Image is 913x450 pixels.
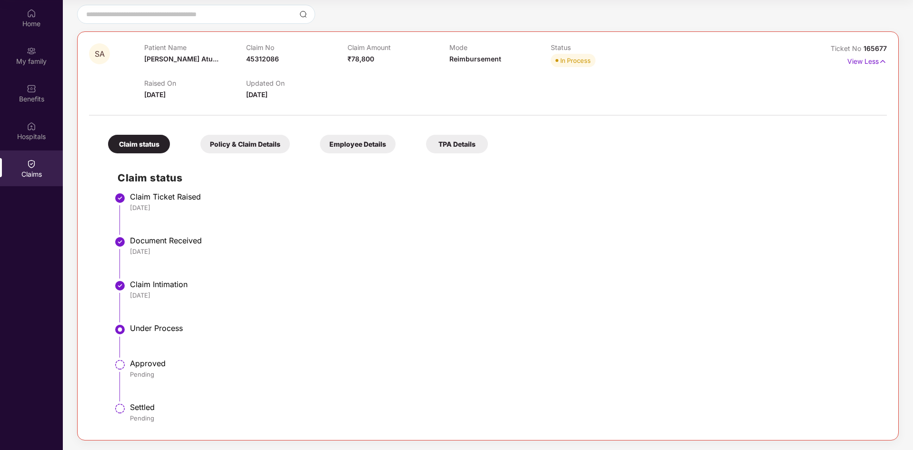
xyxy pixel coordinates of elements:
div: Policy & Claim Details [200,135,290,153]
span: [DATE] [246,90,268,99]
img: svg+xml;base64,PHN2ZyBpZD0iU3RlcC1QZW5kaW5nLTMyeDMyIiB4bWxucz0iaHR0cDovL3d3dy53My5vcmcvMjAwMC9zdm... [114,403,126,414]
div: Pending [130,370,877,379]
p: Mode [449,43,551,51]
span: SA [95,50,105,58]
div: Pending [130,414,877,422]
img: svg+xml;base64,PHN2ZyBpZD0iQmVuZWZpdHMiIHhtbG5zPSJodHRwOi8vd3d3LnczLm9yZy8yMDAwL3N2ZyIgd2lkdGg9Ij... [27,84,36,93]
img: svg+xml;base64,PHN2ZyBpZD0iU3RlcC1Eb25lLTMyeDMyIiB4bWxucz0iaHR0cDovL3d3dy53My5vcmcvMjAwMC9zdmciIH... [114,192,126,204]
div: [DATE] [130,291,877,300]
img: svg+xml;base64,PHN2ZyBpZD0iU3RlcC1QZW5kaW5nLTMyeDMyIiB4bWxucz0iaHR0cDovL3d3dy53My5vcmcvMjAwMC9zdm... [114,359,126,370]
img: svg+xml;base64,PHN2ZyBpZD0iQ2xhaW0iIHhtbG5zPSJodHRwOi8vd3d3LnczLm9yZy8yMDAwL3N2ZyIgd2lkdGg9IjIwIi... [27,159,36,169]
div: Settled [130,402,877,412]
p: View Less [847,54,887,67]
span: [PERSON_NAME] Atu... [144,55,218,63]
div: [DATE] [130,247,877,256]
span: ₹78,800 [347,55,374,63]
img: svg+xml;base64,PHN2ZyBpZD0iU2VhcmNoLTMyeDMyIiB4bWxucz0iaHR0cDovL3d3dy53My5vcmcvMjAwMC9zdmciIHdpZH... [299,10,307,18]
div: Claim Intimation [130,280,877,289]
span: Ticket No [831,44,863,52]
div: Claim status [108,135,170,153]
span: 165677 [863,44,887,52]
p: Claim Amount [347,43,449,51]
p: Claim No [246,43,347,51]
img: svg+xml;base64,PHN2ZyB3aWR0aD0iMjAiIGhlaWdodD0iMjAiIHZpZXdCb3g9IjAgMCAyMCAyMCIgZmlsbD0ibm9uZSIgeG... [27,46,36,56]
p: Updated On [246,79,347,87]
img: svg+xml;base64,PHN2ZyBpZD0iSG9zcGl0YWxzIiB4bWxucz0iaHR0cDovL3d3dy53My5vcmcvMjAwMC9zdmciIHdpZHRoPS... [27,121,36,131]
span: [DATE] [144,90,166,99]
p: Raised On [144,79,246,87]
span: 45312086 [246,55,279,63]
span: Reimbursement [449,55,501,63]
img: svg+xml;base64,PHN2ZyBpZD0iU3RlcC1BY3RpdmUtMzJ4MzIiIHhtbG5zPSJodHRwOi8vd3d3LnczLm9yZy8yMDAwL3N2Zy... [114,324,126,335]
img: svg+xml;base64,PHN2ZyB4bWxucz0iaHR0cDovL3d3dy53My5vcmcvMjAwMC9zdmciIHdpZHRoPSIxNyIgaGVpZ2h0PSIxNy... [879,56,887,67]
div: In Process [560,56,591,65]
div: TPA Details [426,135,488,153]
div: Document Received [130,236,877,245]
div: Employee Details [320,135,396,153]
div: [DATE] [130,203,877,212]
img: svg+xml;base64,PHN2ZyBpZD0iU3RlcC1Eb25lLTMyeDMyIiB4bWxucz0iaHR0cDovL3d3dy53My5vcmcvMjAwMC9zdmciIH... [114,236,126,248]
h2: Claim status [118,170,877,186]
div: Approved [130,359,877,368]
img: svg+xml;base64,PHN2ZyBpZD0iSG9tZSIgeG1sbnM9Imh0dHA6Ly93d3cudzMub3JnLzIwMDAvc3ZnIiB3aWR0aD0iMjAiIG... [27,9,36,18]
div: Claim Ticket Raised [130,192,877,201]
img: svg+xml;base64,PHN2ZyBpZD0iU3RlcC1Eb25lLTMyeDMyIiB4bWxucz0iaHR0cDovL3d3dy53My5vcmcvMjAwMC9zdmciIH... [114,280,126,291]
p: Patient Name [144,43,246,51]
div: Under Process [130,323,877,333]
p: Status [551,43,652,51]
